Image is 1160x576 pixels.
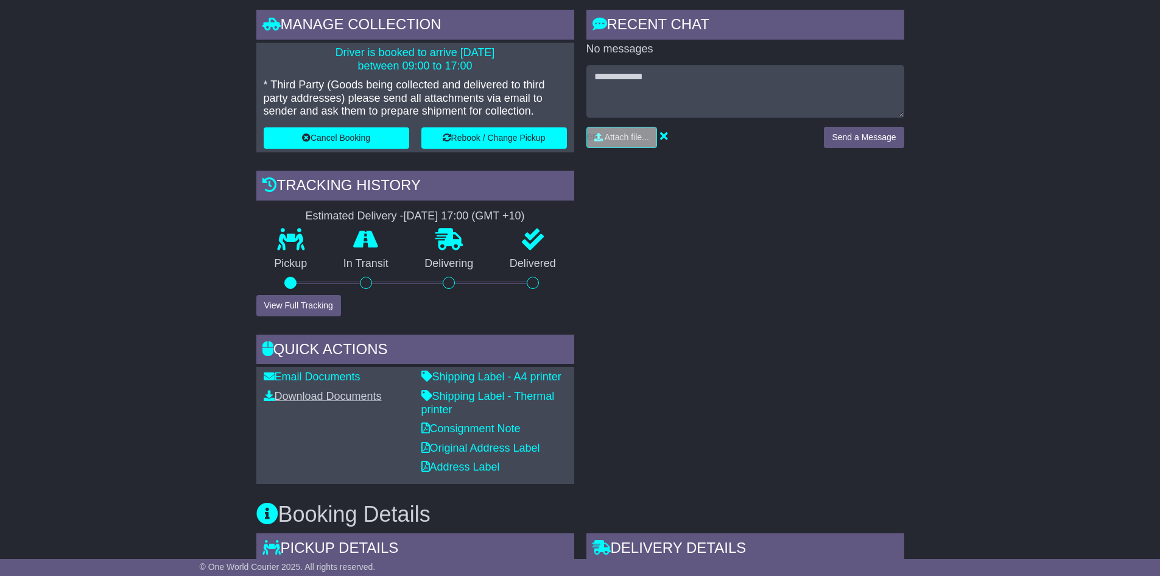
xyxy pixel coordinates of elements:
div: Tracking history [256,171,574,204]
a: Address Label [421,461,500,473]
h3: Booking Details [256,502,904,527]
p: Delivering [407,257,492,271]
button: Rebook / Change Pickup [421,127,567,149]
div: Delivery Details [586,533,904,566]
p: Delivered [491,257,574,271]
div: [DATE] 17:00 (GMT +10) [404,210,525,223]
a: Download Documents [264,390,382,402]
a: Original Address Label [421,442,540,454]
button: Send a Message [824,127,904,148]
div: Pickup Details [256,533,574,566]
span: © One World Courier 2025. All rights reserved. [200,562,376,572]
div: Manage collection [256,10,574,43]
a: Consignment Note [421,422,521,435]
button: Cancel Booking [264,127,409,149]
a: Shipping Label - A4 printer [421,371,561,383]
p: * Third Party (Goods being collected and delivered to third party addresses) please send all atta... [264,79,567,118]
p: In Transit [325,257,407,271]
button: View Full Tracking [256,295,341,316]
a: Email Documents [264,371,360,383]
p: Driver is booked to arrive [DATE] between 09:00 to 17:00 [264,46,567,73]
div: Quick Actions [256,335,574,368]
div: Estimated Delivery - [256,210,574,223]
div: RECENT CHAT [586,10,904,43]
p: No messages [586,43,904,56]
p: Pickup [256,257,326,271]
a: Shipping Label - Thermal printer [421,390,555,416]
